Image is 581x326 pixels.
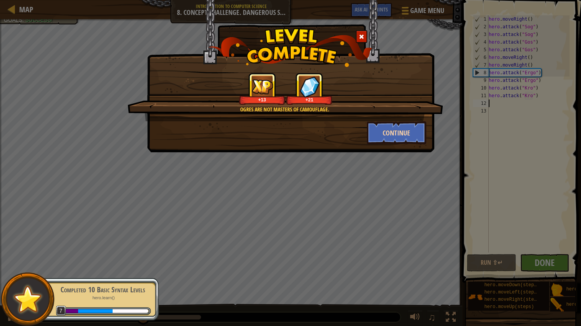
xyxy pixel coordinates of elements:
div: +13 [241,97,284,103]
div: Completed 10 Basic Syntax Levels [54,284,151,295]
div: Ogres are not masters of camouflage. [164,106,406,113]
img: reward_icon_xp.png [252,79,273,94]
span: 7 [56,306,66,316]
img: level_complete.png [208,28,373,67]
img: reward_icon_gems.png [300,76,320,97]
p: hero.learn() [54,295,151,301]
button: Continue [367,121,426,144]
img: default.png [10,282,45,316]
div: +21 [288,97,331,103]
